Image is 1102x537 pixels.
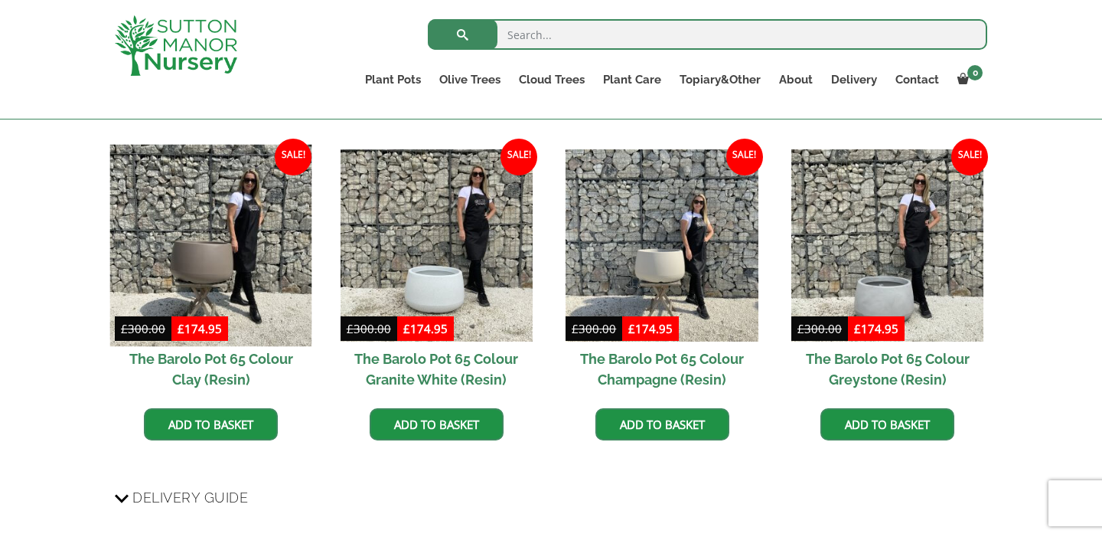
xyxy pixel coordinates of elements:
span: £ [572,321,579,336]
span: £ [403,321,410,336]
img: The Barolo Pot 65 Colour Champagne (Resin) [566,149,758,342]
span: 0 [967,65,983,80]
span: Sale! [275,139,311,175]
a: Add to basket: “The Barolo Pot 65 Colour Greystone (Resin)” [820,408,954,440]
bdi: 300.00 [121,321,165,336]
a: Add to basket: “The Barolo Pot 65 Colour Granite White (Resin)” [370,408,504,440]
a: Topiary&Other [670,69,770,90]
h2: The Barolo Pot 65 Colour Granite White (Resin) [341,342,533,397]
h2: The Barolo Pot 65 Colour Champagne (Resin) [566,342,758,397]
a: Add to basket: “The Barolo Pot 65 Colour Clay (Resin)” [144,408,278,440]
a: 0 [948,69,987,90]
a: Plant Pots [356,69,430,90]
bdi: 174.95 [403,321,448,336]
bdi: 300.00 [797,321,842,336]
span: £ [854,321,861,336]
span: £ [628,321,635,336]
span: Delivery Guide [132,483,248,512]
span: Sale! [726,139,763,175]
img: logo [115,15,237,76]
h2: The Barolo Pot 65 Colour Clay (Resin) [115,342,307,397]
h2: The Barolo Pot 65 Colour Greystone (Resin) [791,342,983,397]
a: About [770,69,822,90]
span: Sale! [951,139,988,175]
a: Sale! The Barolo Pot 65 Colour Greystone (Resin) [791,149,983,397]
bdi: 174.95 [178,321,222,336]
img: The Barolo Pot 65 Colour Greystone (Resin) [791,149,983,342]
a: Cloud Trees [510,69,594,90]
bdi: 174.95 [628,321,673,336]
span: Sale! [500,139,537,175]
a: Add to basket: “The Barolo Pot 65 Colour Champagne (Resin)” [595,408,729,440]
a: Sale! The Barolo Pot 65 Colour Granite White (Resin) [341,149,533,397]
bdi: 300.00 [347,321,391,336]
a: Plant Care [594,69,670,90]
span: £ [178,321,184,336]
span: £ [347,321,354,336]
span: £ [121,321,128,336]
bdi: 174.95 [854,321,898,336]
a: Sale! The Barolo Pot 65 Colour Champagne (Resin) [566,149,758,397]
img: The Barolo Pot 65 Colour Granite White (Resin) [341,149,533,342]
span: £ [797,321,804,336]
a: Contact [886,69,948,90]
bdi: 300.00 [572,321,616,336]
input: Search... [428,19,987,50]
a: Olive Trees [430,69,510,90]
a: Sale! The Barolo Pot 65 Colour Clay (Resin) [115,149,307,397]
img: The Barolo Pot 65 Colour Clay (Resin) [110,145,312,347]
a: Delivery [822,69,886,90]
